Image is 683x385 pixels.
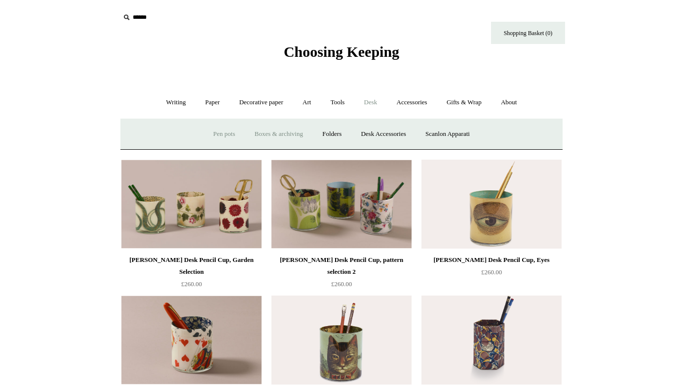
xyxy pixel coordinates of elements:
a: Choosing Keeping [284,51,399,58]
a: Decorative paper [230,89,292,116]
a: [PERSON_NAME] Desk Pencil Cup, Eyes £260.00 [421,254,562,295]
a: Art [294,89,320,116]
a: Writing [157,89,195,116]
a: Desk [355,89,386,116]
a: John Derian Desk Pencil Cup, Country Cat John Derian Desk Pencil Cup, Country Cat [271,296,412,385]
a: John Derian Desk Pencil Cup, Roi de Coeur John Derian Desk Pencil Cup, Roi de Coeur [121,296,262,385]
img: Hexagonal Marbled Pen Pot - Pattern 16 [421,296,562,385]
img: John Derian Desk Pencil Cup, Country Cat [271,296,412,385]
a: [PERSON_NAME] Desk Pencil Cup, Garden Selection £260.00 [121,254,262,295]
a: Boxes & archiving [246,121,312,147]
a: John Derian Desk Pencil Cup, pattern selection 2 John Derian Desk Pencil Cup, pattern selection 2 [271,160,412,249]
a: About [492,89,526,116]
a: [PERSON_NAME] Desk Pencil Cup, pattern selection 2 £260.00 [271,254,412,295]
a: John Derian Desk Pencil Cup, Garden Selection John Derian Desk Pencil Cup, Garden Selection [121,160,262,249]
a: Gifts & Wrap [438,89,491,116]
span: £260.00 [181,280,202,288]
span: £260.00 [481,268,502,276]
img: John Derian Desk Pencil Cup, Eyes [421,160,562,249]
a: John Derian Desk Pencil Cup, Eyes John Derian Desk Pencil Cup, Eyes [421,160,562,249]
div: [PERSON_NAME] Desk Pencil Cup, Eyes [424,254,559,266]
a: Pen pots [204,121,244,147]
a: Accessories [388,89,436,116]
a: Desk Accessories [352,121,415,147]
span: Choosing Keeping [284,43,399,60]
div: [PERSON_NAME] Desk Pencil Cup, pattern selection 2 [274,254,409,278]
a: Paper [196,89,229,116]
a: Folders [313,121,350,147]
a: Tools [322,89,354,116]
div: [PERSON_NAME] Desk Pencil Cup, Garden Selection [124,254,259,278]
span: £260.00 [331,280,352,288]
a: Hexagonal Marbled Pen Pot - Pattern 16 Hexagonal Marbled Pen Pot - Pattern 16 [421,296,562,385]
img: John Derian Desk Pencil Cup, pattern selection 2 [271,160,412,249]
a: Scanlon Apparati [417,121,479,147]
a: Shopping Basket (0) [491,22,565,44]
img: John Derian Desk Pencil Cup, Garden Selection [121,160,262,249]
img: John Derian Desk Pencil Cup, Roi de Coeur [121,296,262,385]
